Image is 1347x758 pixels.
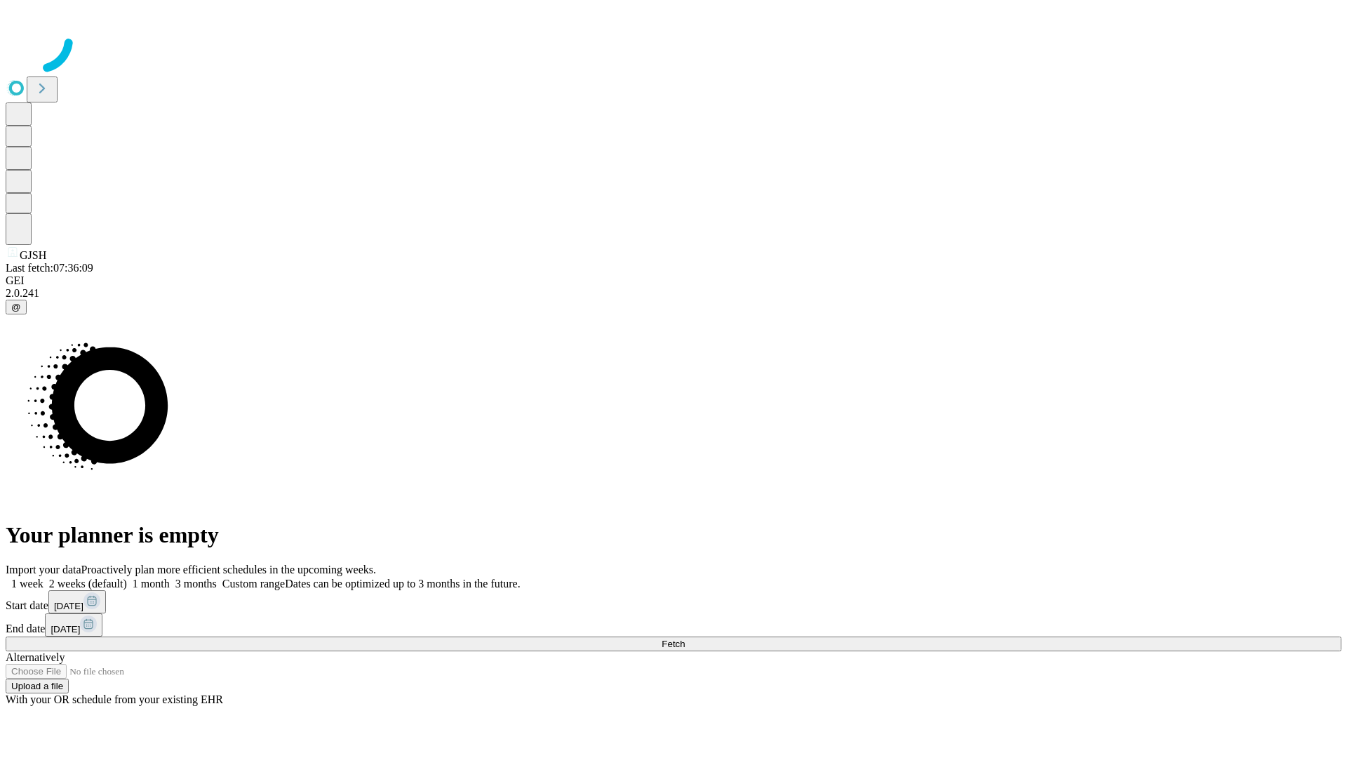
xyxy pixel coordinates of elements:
[285,578,520,590] span: Dates can be optimized up to 3 months in the future.
[45,613,102,637] button: [DATE]
[54,601,83,611] span: [DATE]
[6,522,1341,548] h1: Your planner is empty
[48,590,106,613] button: [DATE]
[6,693,223,705] span: With your OR schedule from your existing EHR
[11,302,21,312] span: @
[51,624,80,634] span: [DATE]
[6,262,93,274] span: Last fetch: 07:36:09
[6,274,1341,287] div: GEI
[6,287,1341,300] div: 2.0.241
[6,564,81,576] span: Import your data
[6,300,27,314] button: @
[6,613,1341,637] div: End date
[49,578,127,590] span: 2 weeks (default)
[133,578,170,590] span: 1 month
[20,249,46,261] span: GJSH
[175,578,217,590] span: 3 months
[6,590,1341,613] div: Start date
[662,639,685,649] span: Fetch
[6,651,65,663] span: Alternatively
[81,564,376,576] span: Proactively plan more efficient schedules in the upcoming weeks.
[6,637,1341,651] button: Fetch
[222,578,285,590] span: Custom range
[11,578,43,590] span: 1 week
[6,679,69,693] button: Upload a file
